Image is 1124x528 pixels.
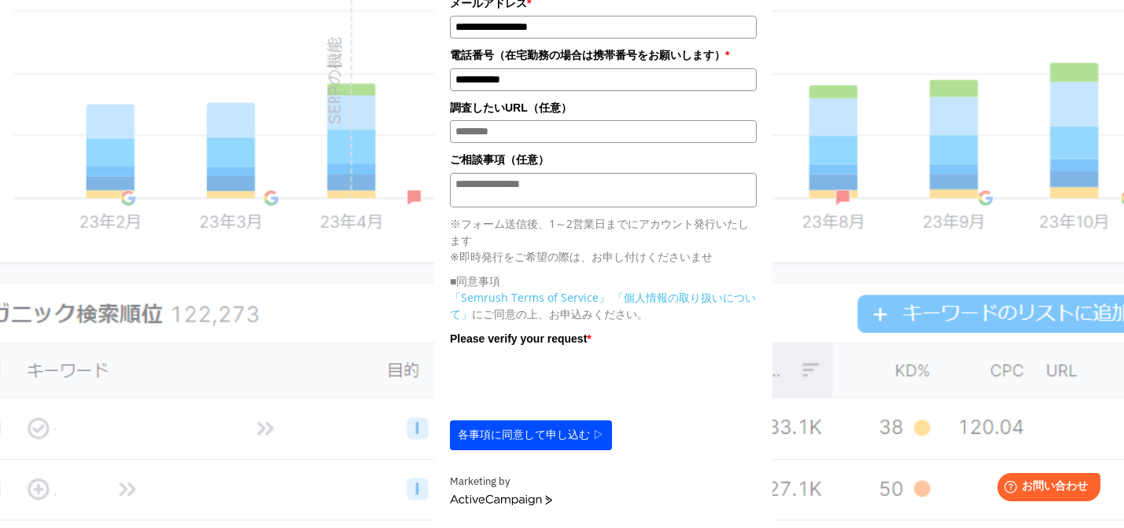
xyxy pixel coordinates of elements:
[450,351,689,412] iframe: reCAPTCHA
[450,215,757,265] p: ※フォーム送信後、1～2営業日までにアカウント発行いたします ※即時発行をご希望の際は、お申し付けくださいませ
[450,46,757,64] label: 電話番号（在宅勤務の場合は携帯番号をお願いします）
[450,99,757,116] label: 調査したいURL（任意）
[450,420,612,450] button: 各事項に同意して申し込む ▷
[450,273,757,289] p: ■同意事項
[450,151,757,168] label: ご相談事項（任意）
[450,330,757,347] label: Please verify your request
[450,289,757,322] p: にご同意の上、お申込みください。
[450,474,757,490] div: Marketing by
[984,467,1107,511] iframe: Help widget launcher
[450,290,610,305] a: 「Semrush Terms of Service」
[450,290,756,321] a: 「個人情報の取り扱いについて」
